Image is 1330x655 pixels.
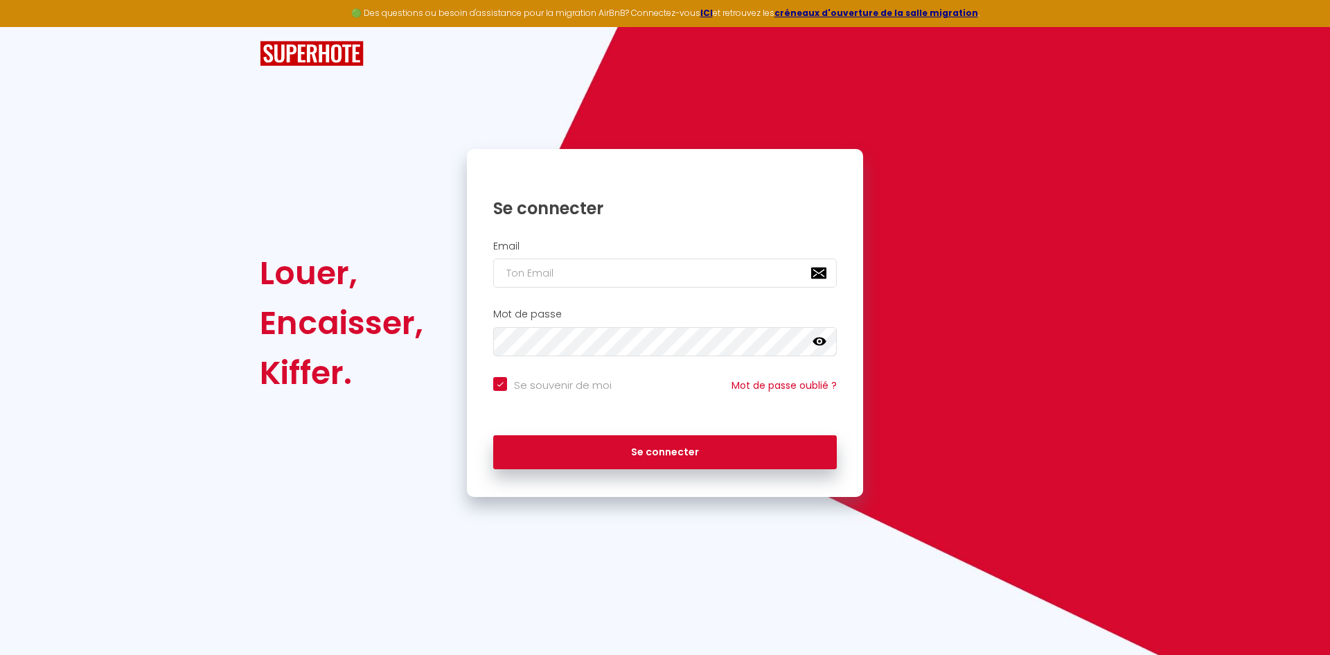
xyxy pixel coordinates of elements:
h2: Email [493,241,837,252]
div: Kiffer. [260,348,423,398]
input: Ton Email [493,259,837,288]
h2: Mot de passe [493,308,837,320]
a: ICI [700,7,713,19]
button: Se connecter [493,435,837,470]
h1: Se connecter [493,198,837,219]
div: Louer, [260,248,423,298]
div: Encaisser, [260,298,423,348]
a: Mot de passe oublié ? [731,378,837,392]
img: SuperHote logo [260,41,364,67]
a: créneaux d'ouverture de la salle migration [774,7,978,19]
